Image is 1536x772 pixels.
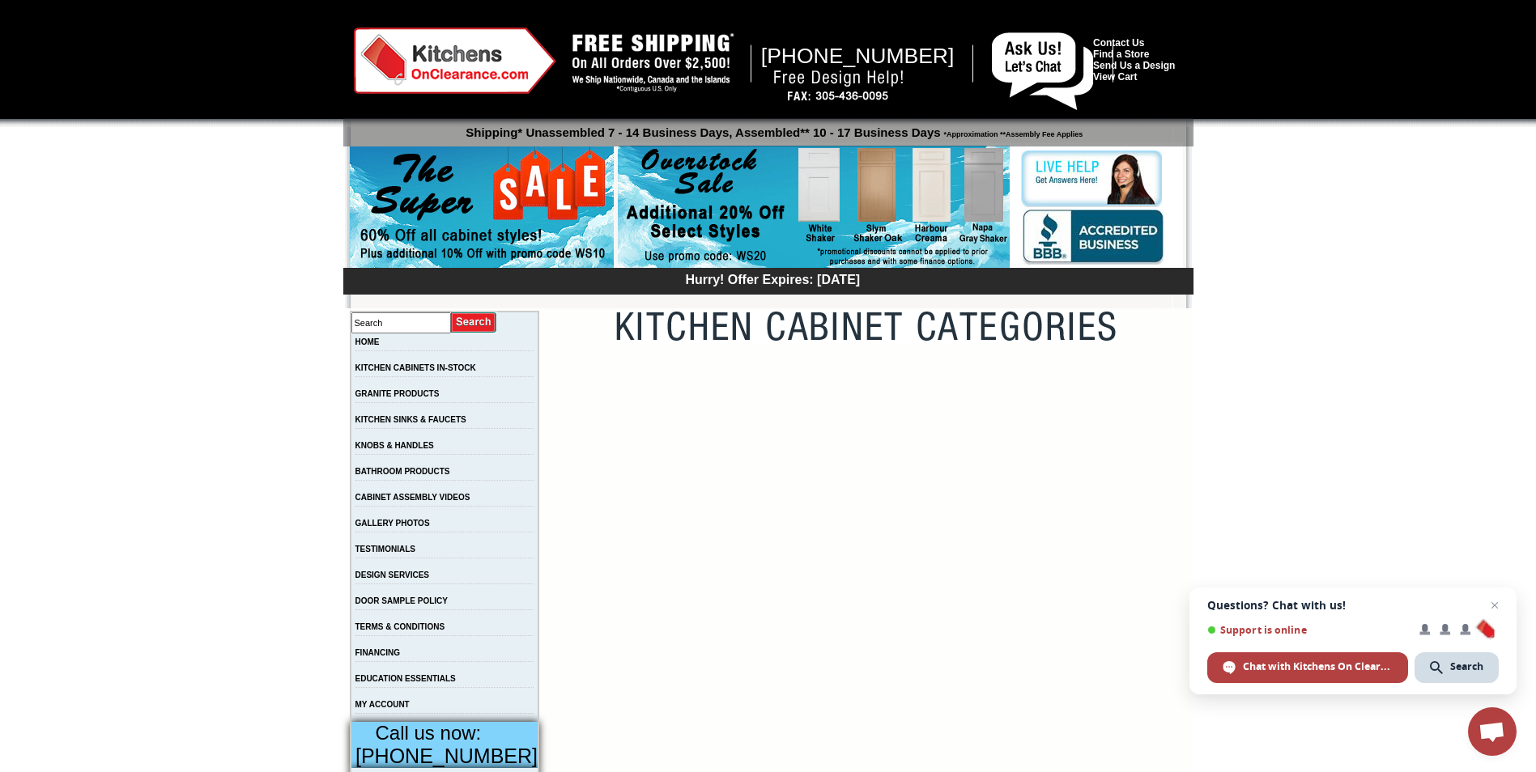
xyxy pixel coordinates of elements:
div: Chat with Kitchens On Clearance [1207,652,1408,683]
span: Support is online [1207,624,1408,636]
input: Submit [451,312,497,333]
a: Send Us a Design [1093,60,1175,71]
span: [PHONE_NUMBER] [761,44,955,68]
p: Shipping* Unassembled 7 - 14 Business Days, Assembled** 10 - 17 Business Days [351,118,1193,139]
a: KITCHEN SINKS & FAUCETS [355,415,466,424]
a: DOOR SAMPLE POLICY [355,596,448,605]
a: BATHROOM PRODUCTS [355,467,450,476]
a: FINANCING [355,648,401,657]
a: EDUCATION ESSENTIALS [355,674,456,683]
div: Search [1415,652,1499,683]
a: CABINET ASSEMBLY VIDEOS [355,493,470,502]
span: Questions? Chat with us! [1207,599,1499,612]
span: [PHONE_NUMBER] [355,744,538,767]
a: Contact Us [1093,37,1144,49]
a: DESIGN SERVICES [355,571,430,579]
a: Find a Store [1093,49,1149,60]
span: Chat with Kitchens On Clearance [1243,660,1393,674]
a: KNOBS & HANDLES [355,441,434,450]
a: GALLERY PHOTOS [355,519,430,528]
div: Open chat [1468,707,1517,756]
a: HOME [355,337,380,346]
a: KITCHEN CABINETS IN-STOCK [355,363,476,372]
span: *Approximation **Assembly Fee Applies [941,126,1083,138]
span: Close chat [1485,596,1504,615]
a: MY ACCOUNT [355,700,410,709]
a: TESTIMONIALS [355,545,415,554]
span: Search [1450,660,1483,674]
a: GRANITE PRODUCTS [355,389,440,398]
div: Hurry! Offer Expires: [DATE] [351,270,1193,287]
span: Call us now: [376,722,482,744]
a: View Cart [1093,71,1137,83]
img: Kitchens on Clearance Logo [354,28,556,94]
a: TERMS & CONDITIONS [355,622,445,631]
